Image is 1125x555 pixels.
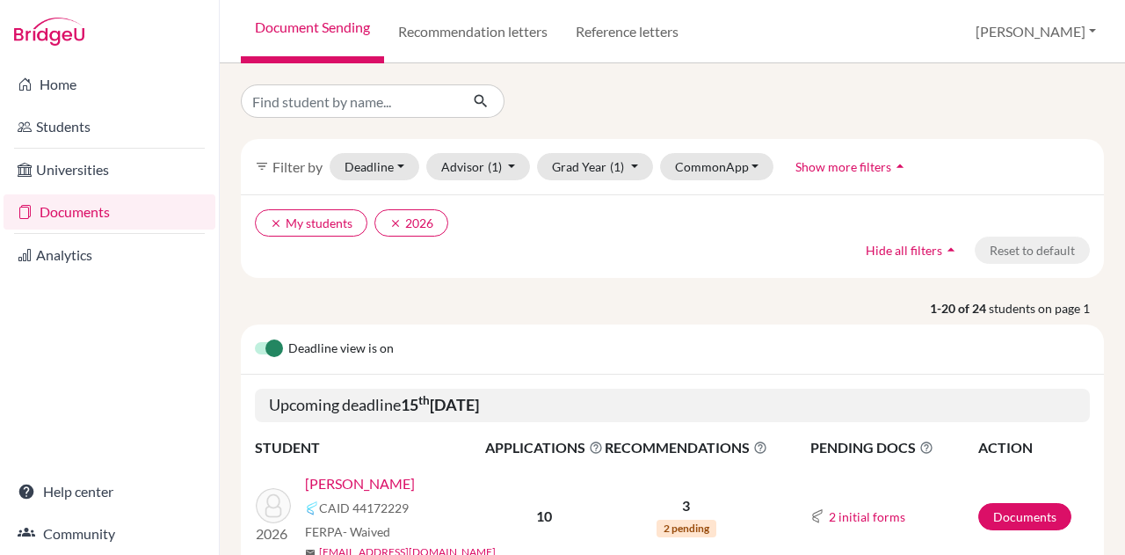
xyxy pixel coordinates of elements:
img: Bridge-U [14,18,84,46]
button: Deadline [330,153,419,180]
button: Grad Year(1) [537,153,653,180]
button: clear2026 [374,209,448,237]
a: Documents [978,503,1071,530]
a: Students [4,109,215,144]
img: Common App logo [810,509,824,523]
p: 3 [605,495,767,516]
span: PENDING DOCS [810,437,976,458]
span: RECOMMENDATIONS [605,437,767,458]
a: Home [4,67,215,102]
a: Documents [4,194,215,230]
button: clearMy students [255,209,367,237]
b: 15 [DATE] [401,395,479,414]
span: Hide all filters [866,243,942,258]
button: Hide all filtersarrow_drop_up [851,237,975,264]
span: APPLICATIONS [485,437,603,458]
button: Advisor(1) [426,153,531,180]
img: Common App logo [305,501,319,515]
input: Find student by name... [241,84,459,118]
p: 2026 [256,523,291,544]
i: clear [389,217,402,230]
span: - Waived [343,524,390,539]
a: Help center [4,474,215,509]
span: Filter by [272,158,323,175]
a: Community [4,516,215,551]
a: Analytics [4,237,215,273]
button: CommonApp [660,153,774,180]
span: CAID 44172229 [319,499,409,517]
a: Universities [4,152,215,187]
span: Deadline view is on [288,339,394,360]
b: 10 [536,508,552,524]
span: students on page 1 [989,299,1104,318]
img: Anderson, Raven [256,488,291,523]
th: STUDENT [255,436,484,459]
i: arrow_drop_up [942,241,960,259]
i: filter_list [255,159,269,173]
a: [PERSON_NAME] [305,473,415,494]
th: ACTION [977,436,1090,459]
sup: th [418,393,430,407]
button: Reset to default [975,237,1090,264]
i: arrow_drop_up [891,157,909,175]
i: clear [270,217,282,230]
span: Show more filters [795,159,891,174]
button: Show more filtersarrow_drop_up [780,153,924,180]
button: [PERSON_NAME] [968,15,1104,48]
h5: Upcoming deadline [255,389,1090,422]
span: (1) [488,159,502,174]
button: 2 initial forms [828,507,906,527]
span: 2 pending [657,520,716,537]
strong: 1-20 of 24 [930,299,989,318]
span: FERPA [305,522,390,541]
span: (1) [610,159,624,174]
